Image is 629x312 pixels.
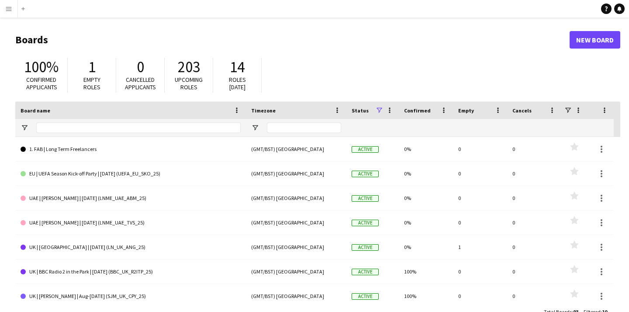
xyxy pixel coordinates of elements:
[453,284,507,308] div: 0
[26,76,57,91] span: Confirmed applicants
[453,210,507,235] div: 0
[246,284,346,308] div: (GMT/BST) [GEOGRAPHIC_DATA]
[175,76,203,91] span: Upcoming roles
[21,210,241,235] a: UAE | [PERSON_NAME] | [DATE] (LNME_UAE_TVS_25)
[352,146,379,153] span: Active
[352,220,379,226] span: Active
[21,107,50,114] span: Board name
[399,210,453,235] div: 0%
[352,107,369,114] span: Status
[246,186,346,210] div: (GMT/BST) [GEOGRAPHIC_DATA]
[512,107,532,114] span: Cancels
[507,161,561,186] div: 0
[21,259,241,284] a: UK | BBC Radio 2 in the Park | [DATE] (BBC_UK_R2ITP_25)
[21,235,241,259] a: UK | [GEOGRAPHIC_DATA] | [DATE] (LN_UK_ANG_25)
[229,76,246,91] span: Roles [DATE]
[36,123,241,133] input: Board name Filter Input
[246,137,346,161] div: (GMT/BST) [GEOGRAPHIC_DATA]
[399,137,453,161] div: 0%
[507,284,561,308] div: 0
[21,284,241,308] a: UK | [PERSON_NAME] | Aug-[DATE] (SJM_UK_CPY_25)
[246,210,346,235] div: (GMT/BST) [GEOGRAPHIC_DATA]
[21,124,28,132] button: Open Filter Menu
[352,269,379,275] span: Active
[352,293,379,300] span: Active
[399,161,453,186] div: 0%
[246,235,346,259] div: (GMT/BST) [GEOGRAPHIC_DATA]
[453,259,507,284] div: 0
[178,57,200,77] span: 203
[137,57,144,77] span: 0
[453,137,507,161] div: 0
[246,161,346,186] div: (GMT/BST) [GEOGRAPHIC_DATA]
[21,137,241,161] a: 1. FAB | Long Term Freelancers
[21,161,241,186] a: EU | UEFA Season Kick-off Party | [DATE] (UEFA_EU_SKO_25)
[251,124,259,132] button: Open Filter Menu
[24,57,59,77] span: 100%
[267,123,341,133] input: Timezone Filter Input
[246,259,346,284] div: (GMT/BST) [GEOGRAPHIC_DATA]
[507,210,561,235] div: 0
[352,244,379,251] span: Active
[21,186,241,210] a: UAE | [PERSON_NAME] | [DATE] (LNME_UAE_ABM_25)
[453,186,507,210] div: 0
[399,186,453,210] div: 0%
[570,31,620,49] a: New Board
[507,137,561,161] div: 0
[507,186,561,210] div: 0
[83,76,100,91] span: Empty roles
[507,235,561,259] div: 0
[507,259,561,284] div: 0
[251,107,276,114] span: Timezone
[399,259,453,284] div: 100%
[352,171,379,177] span: Active
[125,76,156,91] span: Cancelled applicants
[15,33,570,46] h1: Boards
[399,235,453,259] div: 0%
[404,107,431,114] span: Confirmed
[399,284,453,308] div: 100%
[453,161,507,186] div: 0
[453,235,507,259] div: 1
[88,57,96,77] span: 1
[230,57,245,77] span: 14
[458,107,474,114] span: Empty
[352,195,379,202] span: Active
